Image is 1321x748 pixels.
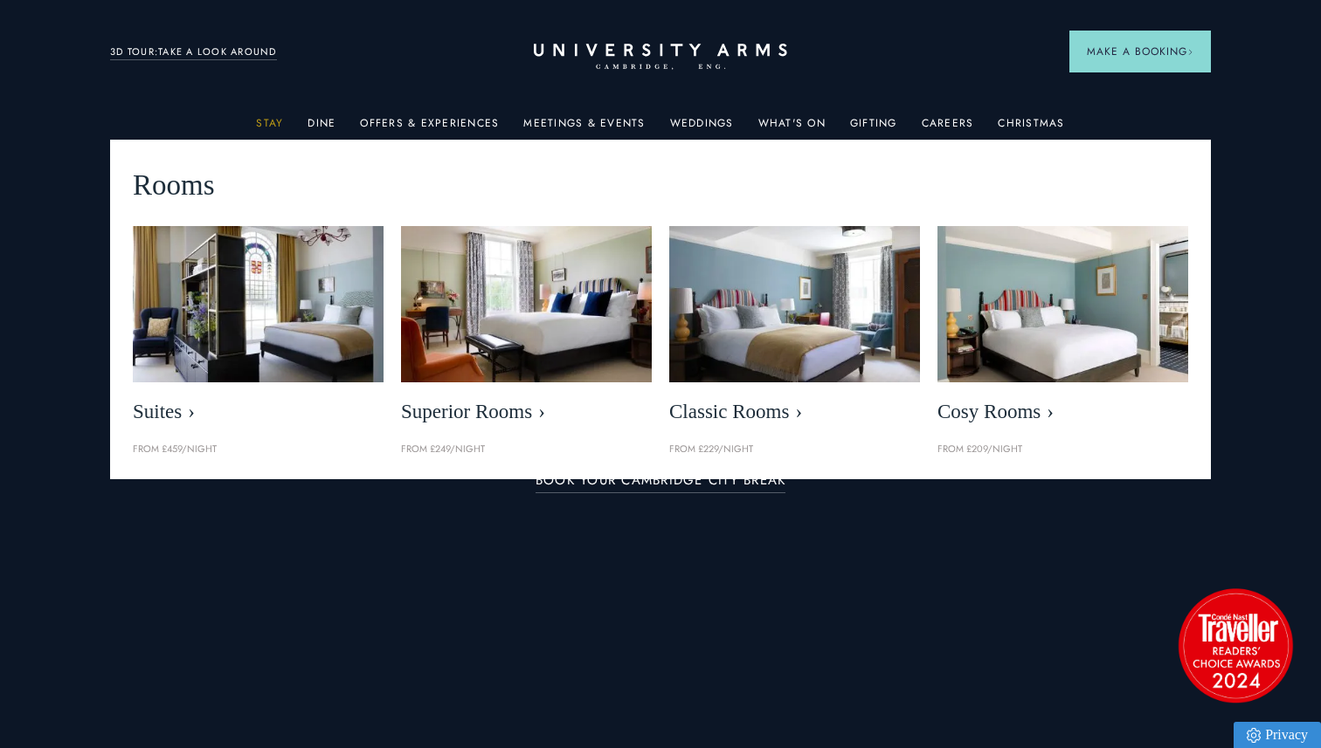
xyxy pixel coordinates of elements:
[998,117,1064,140] a: Christmas
[534,44,787,71] a: Home
[401,226,652,433] a: image-5bdf0f703dacc765be5ca7f9d527278f30b65e65-400x250-jpg Superior Rooms
[937,226,1188,433] a: image-0c4e569bfe2498b75de12d7d88bf10a1f5f839d4-400x250-jpg Cosy Rooms
[401,400,652,424] span: Superior Rooms
[523,117,645,140] a: Meetings & Events
[1069,31,1211,72] button: Make a BookingArrow icon
[308,117,335,140] a: Dine
[669,226,920,382] img: image-7eccef6fe4fe90343db89eb79f703814c40db8b4-400x250-jpg
[1187,49,1193,55] img: Arrow icon
[937,226,1188,382] img: image-0c4e569bfe2498b75de12d7d88bf10a1f5f839d4-400x250-jpg
[256,117,283,140] a: Stay
[1170,580,1301,710] img: image-2524eff8f0c5d55edbf694693304c4387916dea5-1501x1501-png
[133,442,384,457] p: From £459/night
[922,117,974,140] a: Careers
[536,473,786,493] a: BOOK YOUR CAMBRIDGE CITY BREAK
[850,117,897,140] a: Gifting
[937,400,1188,424] span: Cosy Rooms
[360,117,499,140] a: Offers & Experiences
[133,226,384,433] a: image-21e87f5add22128270780cf7737b92e839d7d65d-400x250-jpg Suites
[669,400,920,424] span: Classic Rooms
[133,162,215,209] span: Rooms
[669,442,920,457] p: From £229/night
[110,45,277,60] a: 3D TOUR:TAKE A LOOK AROUND
[670,117,734,140] a: Weddings
[758,117,826,140] a: What's On
[1087,44,1193,59] span: Make a Booking
[1234,722,1321,748] a: Privacy
[133,400,384,424] span: Suites
[937,442,1188,457] p: From £209/night
[133,226,384,382] img: image-21e87f5add22128270780cf7737b92e839d7d65d-400x250-jpg
[401,442,652,457] p: From £249/night
[1247,728,1261,743] img: Privacy
[401,226,652,382] img: image-5bdf0f703dacc765be5ca7f9d527278f30b65e65-400x250-jpg
[669,226,920,433] a: image-7eccef6fe4fe90343db89eb79f703814c40db8b4-400x250-jpg Classic Rooms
